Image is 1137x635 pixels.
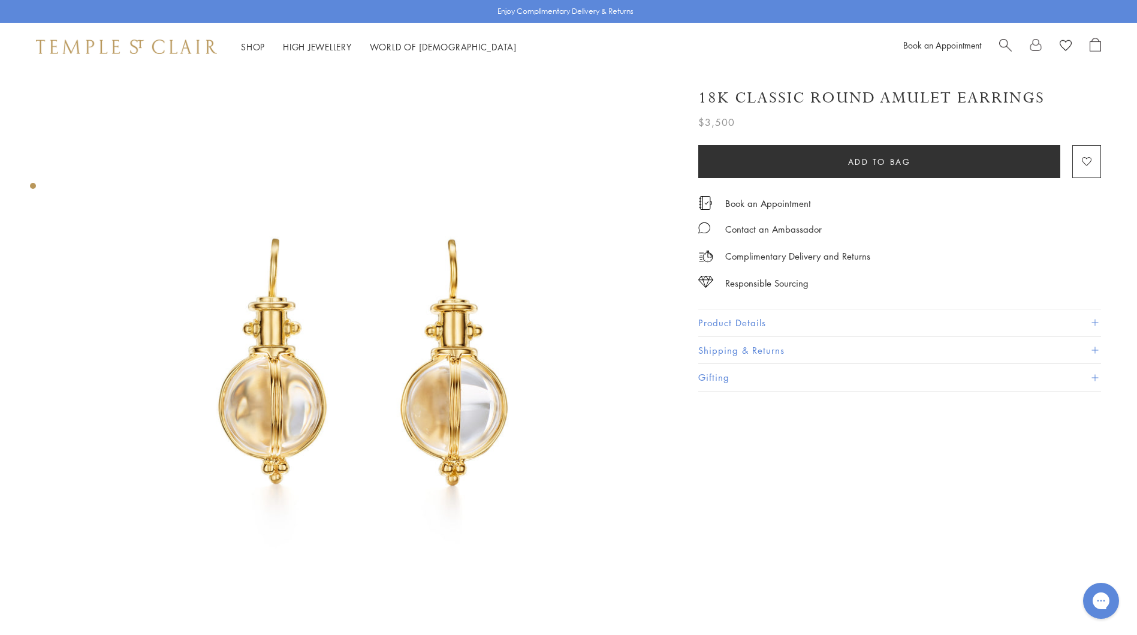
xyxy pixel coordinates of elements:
a: Open Shopping Bag [1090,38,1101,56]
div: Contact an Ambassador [725,222,822,237]
a: High JewelleryHigh Jewellery [283,41,352,53]
img: icon_delivery.svg [698,249,713,264]
a: ShopShop [241,41,265,53]
a: Search [999,38,1012,56]
a: View Wishlist [1060,38,1072,56]
img: Temple St. Clair [36,40,217,54]
span: $3,500 [698,115,735,130]
div: Product gallery navigation [30,180,36,198]
h1: 18K Classic Round Amulet Earrings [698,88,1045,109]
button: Shipping & Returns [698,337,1101,364]
nav: Main navigation [241,40,517,55]
img: MessageIcon-01_2.svg [698,222,710,234]
a: World of [DEMOGRAPHIC_DATA]World of [DEMOGRAPHIC_DATA] [370,41,517,53]
button: Gifting [698,364,1101,391]
span: Add to bag [848,155,911,168]
div: Responsible Sourcing [725,276,809,291]
a: Book an Appointment [725,197,811,210]
img: icon_appointment.svg [698,196,713,210]
iframe: Gorgias live chat messenger [1077,579,1125,623]
button: Add to bag [698,145,1060,178]
p: Complimentary Delivery and Returns [725,249,870,264]
p: Enjoy Complimentary Delivery & Returns [497,5,634,17]
img: icon_sourcing.svg [698,276,713,288]
button: Product Details [698,309,1101,336]
a: Book an Appointment [903,39,981,51]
